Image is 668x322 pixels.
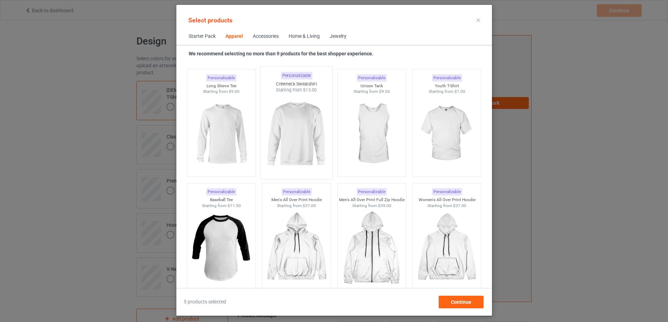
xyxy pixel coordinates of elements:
[187,89,255,95] div: Starting from
[413,197,481,203] div: Women's All Over Print Hoodie
[438,296,483,308] div: Continue
[340,208,403,287] img: regular.jpg
[432,74,462,82] div: Personalizable
[227,203,241,208] span: $11.50
[337,89,406,95] div: Starting from
[187,83,255,89] div: Long Sleeve Tee
[289,33,320,40] div: Home & Living
[303,87,317,93] span: $13.00
[184,299,226,306] span: 5 products selected
[413,203,481,209] div: Starting from
[262,203,331,209] div: Starting from
[281,188,311,196] div: Personalizable
[225,33,243,40] div: Apparel
[187,197,255,203] div: Baseball Tee
[187,203,255,209] div: Starting from
[340,95,403,173] img: regular.jpg
[184,28,221,45] span: Starter Pack
[432,188,462,196] div: Personalizable
[190,95,252,173] img: regular.jpg
[416,208,478,287] img: regular.jpg
[453,203,466,208] span: $37.00
[261,87,332,93] div: Starting from
[454,89,465,94] span: $7.00
[206,74,236,82] div: Personalizable
[281,72,312,80] div: Personalizable
[330,33,346,40] div: Jewelry
[413,83,481,89] div: Youth T-Shirt
[206,188,236,196] div: Personalizable
[253,33,279,40] div: Accessories
[261,81,332,87] div: Crewneck Sweatshirt
[379,89,390,94] span: $9.50
[337,83,406,89] div: Unisex Tank
[265,208,328,287] img: regular.jpg
[451,299,471,305] span: Continue
[337,203,406,209] div: Starting from
[378,203,391,208] span: $39.00
[357,74,387,82] div: Personalizable
[357,188,387,196] div: Personalizable
[190,208,252,287] img: regular.jpg
[416,95,478,173] img: regular.jpg
[263,93,329,176] img: regular.jpg
[413,89,481,95] div: Starting from
[262,197,331,203] div: Men's All Over Print Hoodie
[337,197,406,203] div: Men's All Over Print Full Zip Hoodie
[229,89,239,94] span: $9.00
[189,51,373,56] strong: We recommend selecting no more than 9 products for the best shopper experience.
[188,16,232,24] span: Select products
[303,203,316,208] span: $37.00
